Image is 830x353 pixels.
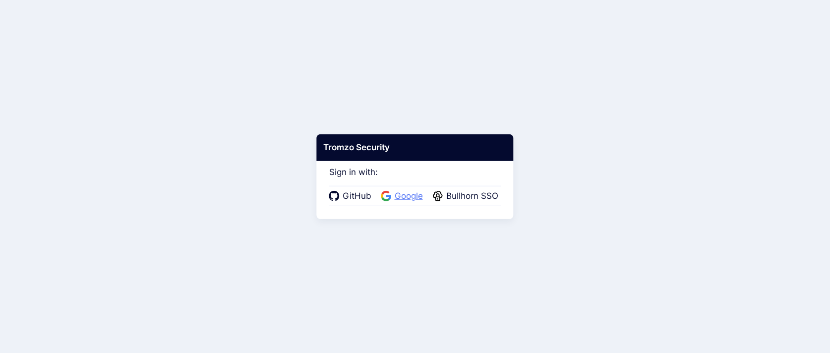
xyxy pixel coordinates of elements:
div: Tromzo Security [316,134,513,161]
span: Google [392,190,426,203]
a: Google [381,190,426,203]
a: Bullhorn SSO [433,190,501,203]
span: GitHub [340,190,374,203]
a: GitHub [329,190,374,203]
div: Sign in with: [329,154,501,206]
span: Bullhorn SSO [443,190,501,203]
